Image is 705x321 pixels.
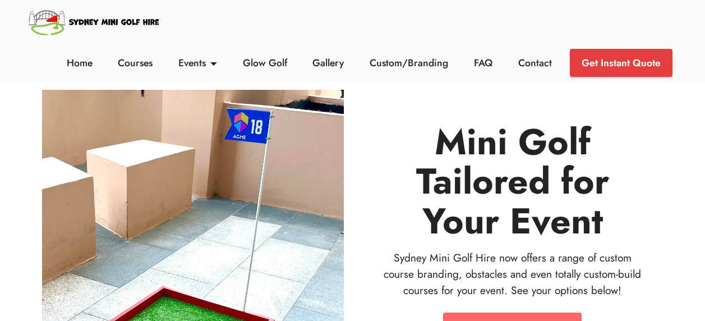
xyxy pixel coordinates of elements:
a: FAQ [471,56,496,70]
img: Sydney Mini Golf Hire [27,6,162,38]
a: Get Instant Quote [570,49,672,77]
p: Sydney Mini Golf Hire now offers a range of custom course branding, obstacles and even totally cu... [380,250,646,298]
a: Glow Golf [239,56,290,70]
a: Events [176,56,220,70]
strong: Mini Golf Tailored for Your Event [416,116,609,247]
a: Courses [115,56,156,70]
a: Contact [515,56,555,70]
a: Custom/Branding [367,56,451,70]
a: Home [63,56,95,70]
a: Gallery [310,56,347,70]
